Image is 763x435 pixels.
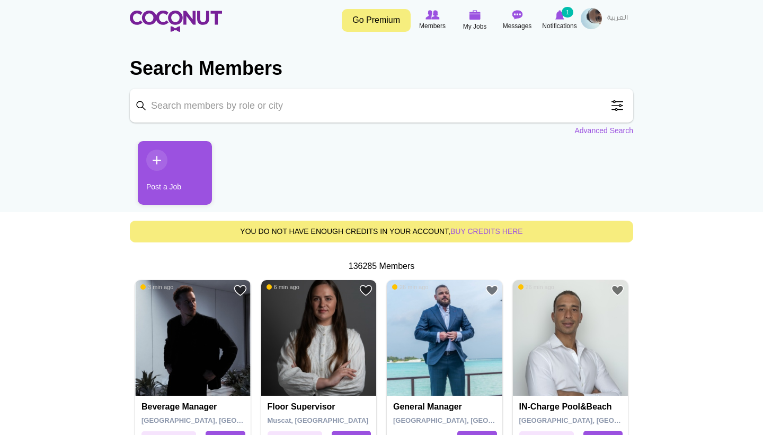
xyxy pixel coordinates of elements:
[518,283,554,291] span: 26 min ago
[542,21,576,31] span: Notifications
[138,228,625,236] h5: You do not have enough credits in your account,
[450,227,523,236] a: buy credits here
[503,21,532,31] span: Messages
[512,10,522,20] img: Messages
[519,416,670,424] span: [GEOGRAPHIC_DATA], [GEOGRAPHIC_DATA]
[268,402,373,412] h4: Floor Supervisor
[602,8,633,29] a: العربية
[393,416,544,424] span: [GEOGRAPHIC_DATA], [GEOGRAPHIC_DATA]
[519,402,625,412] h4: IN-Charge pool&beach
[267,283,299,291] span: 6 min ago
[411,8,454,32] a: Browse Members Members
[485,284,499,297] a: Add to Favourites
[141,416,292,424] span: [GEOGRAPHIC_DATA], [GEOGRAPHIC_DATA]
[425,10,439,20] img: Browse Members
[392,283,428,291] span: 26 min ago
[268,416,369,424] span: Muscat, [GEOGRAPHIC_DATA]
[130,56,633,81] h2: Search Members
[342,9,411,32] a: Go Premium
[130,141,204,213] li: 1 / 1
[538,8,581,32] a: Notifications Notifications 1
[234,284,247,297] a: Add to Favourites
[130,260,633,273] div: 136285 Members
[454,8,496,33] a: My Jobs My Jobs
[140,283,173,291] span: 3 min ago
[574,125,633,136] a: Advanced Search
[469,10,481,20] img: My Jobs
[130,89,633,123] input: Search members by role or city
[359,284,372,297] a: Add to Favourites
[496,8,538,32] a: Messages Messages
[562,7,573,18] small: 1
[141,402,247,412] h4: Beverage manager
[130,11,222,32] img: Home
[419,21,446,31] span: Members
[393,402,499,412] h4: General Manager
[611,284,624,297] a: Add to Favourites
[463,21,487,32] span: My Jobs
[138,141,212,205] a: Post a Job
[555,10,564,20] img: Notifications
